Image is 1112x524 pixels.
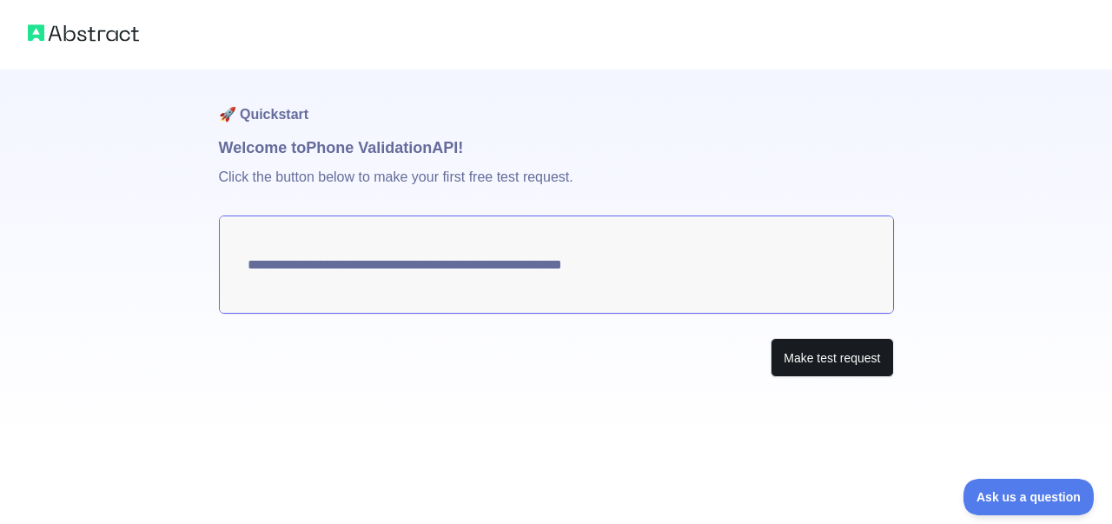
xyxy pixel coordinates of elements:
h1: Welcome to Phone Validation API! [219,136,894,160]
iframe: Toggle Customer Support [963,479,1095,515]
button: Make test request [771,338,893,377]
h1: 🚀 Quickstart [219,70,894,136]
p: Click the button below to make your first free test request. [219,160,894,216]
img: Abstract logo [28,21,139,45]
